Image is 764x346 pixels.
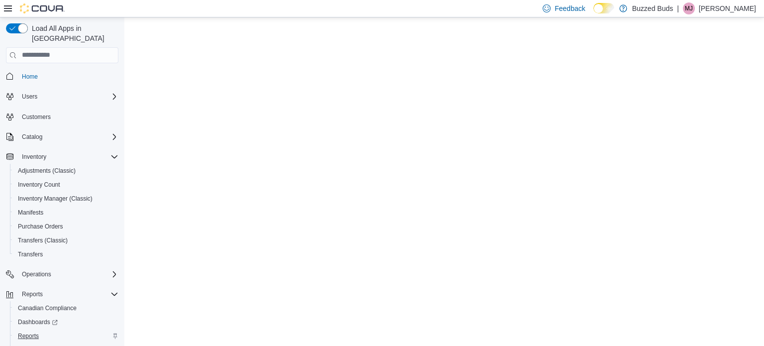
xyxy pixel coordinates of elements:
span: Inventory Count [14,179,118,191]
a: Purchase Orders [14,221,67,232]
span: Operations [22,270,51,278]
span: Users [18,91,118,103]
button: Inventory [2,150,122,164]
span: Transfers (Classic) [14,234,118,246]
span: Catalog [18,131,118,143]
span: Home [22,73,38,81]
span: Inventory Manager (Classic) [18,195,93,203]
span: Feedback [555,3,585,13]
button: Inventory Manager (Classic) [10,192,122,206]
button: Home [2,69,122,84]
span: Operations [18,268,118,280]
button: Transfers (Classic) [10,233,122,247]
button: Customers [2,110,122,124]
button: Canadian Compliance [10,301,122,315]
button: Reports [18,288,47,300]
span: Purchase Orders [14,221,118,232]
p: | [677,2,679,14]
span: Adjustments (Classic) [14,165,118,177]
button: Operations [2,267,122,281]
button: Operations [18,268,55,280]
button: Inventory [18,151,50,163]
button: Catalog [2,130,122,144]
img: Cova [20,3,65,13]
button: Transfers [10,247,122,261]
a: Adjustments (Classic) [14,165,80,177]
span: Transfers (Classic) [18,236,68,244]
span: Reports [18,288,118,300]
span: Inventory Count [18,181,60,189]
span: Adjustments (Classic) [18,167,76,175]
span: Inventory [22,153,46,161]
span: Reports [14,330,118,342]
span: Dashboards [18,318,58,326]
button: Adjustments (Classic) [10,164,122,178]
span: Inventory Manager (Classic) [14,193,118,205]
span: Manifests [14,207,118,219]
a: Customers [18,111,55,123]
a: Dashboards [14,316,62,328]
a: Home [18,71,42,83]
a: Transfers [14,248,47,260]
button: Users [18,91,41,103]
button: Catalog [18,131,46,143]
p: Buzzed Buds [632,2,673,14]
span: MJ [685,2,693,14]
button: Inventory Count [10,178,122,192]
span: Transfers [18,250,43,258]
span: Purchase Orders [18,223,63,231]
p: [PERSON_NAME] [699,2,756,14]
button: Users [2,90,122,104]
a: Inventory Count [14,179,64,191]
a: Inventory Manager (Classic) [14,193,96,205]
a: Transfers (Classic) [14,234,72,246]
button: Manifests [10,206,122,220]
a: Reports [14,330,43,342]
span: Dark Mode [593,13,594,14]
div: Maggie Jerstad [683,2,695,14]
input: Dark Mode [593,3,614,13]
button: Purchase Orders [10,220,122,233]
span: Dashboards [14,316,118,328]
span: Manifests [18,209,43,217]
span: Reports [22,290,43,298]
span: Inventory [18,151,118,163]
a: Manifests [14,207,47,219]
span: Reports [18,332,39,340]
span: Transfers [14,248,118,260]
a: Dashboards [10,315,122,329]
span: Home [18,70,118,83]
span: Load All Apps in [GEOGRAPHIC_DATA] [28,23,118,43]
span: Customers [22,113,51,121]
a: Canadian Compliance [14,302,81,314]
span: Canadian Compliance [14,302,118,314]
span: Users [22,93,37,101]
button: Reports [2,287,122,301]
span: Customers [18,111,118,123]
button: Reports [10,329,122,343]
span: Catalog [22,133,42,141]
span: Canadian Compliance [18,304,77,312]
